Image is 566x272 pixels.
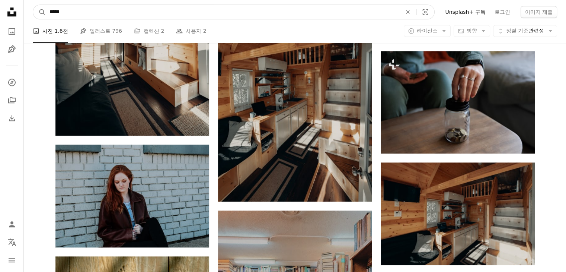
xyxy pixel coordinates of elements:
[400,5,416,19] button: 삭제
[112,27,122,35] span: 796
[134,19,164,43] a: 컬렉션 2
[381,162,534,265] img: 갈색 나무 TV 랙에 검은 평면 TV
[4,217,19,232] a: 로그인 / 가입
[55,193,209,199] a: 벽 근처에 앉아있는 여자
[490,6,515,18] a: 로그인
[454,25,490,37] button: 방향
[4,42,19,57] a: 일러스트
[4,235,19,250] button: 언어
[4,24,19,39] a: 사진
[203,27,207,35] span: 2
[416,5,434,19] button: 시각적 검색
[161,27,164,35] span: 2
[33,5,46,19] button: Unsplash 검색
[404,25,451,37] button: 라이선스
[176,19,206,43] a: 사용자 2
[381,210,534,217] a: 갈색 나무 TV 랙에 검은 평면 TV
[506,28,528,34] span: 정렬 기준
[521,6,557,18] button: 이미지 제출
[4,4,19,21] a: 홈 — Unsplash
[381,51,534,154] img: 테이블 위의 항아리에 동전을 넣는 사람
[4,93,19,108] a: 컬렉션
[381,99,534,105] a: 테이블 위의 항아리에 동전을 넣는 사람
[441,6,490,18] a: Unsplash+ 구독
[80,19,122,43] a: 일러스트 796
[4,111,19,126] a: 다운로드 내역
[417,28,438,34] span: 라이선스
[506,28,544,35] span: 관련성
[493,25,557,37] button: 정렬 기준관련성
[33,4,435,19] form: 사이트 전체에서 이미지 찾기
[467,28,477,34] span: 방향
[218,83,372,89] a: 갈색 나무 의자와 테이블
[4,75,19,90] a: 탐색
[55,145,209,247] img: 벽 근처에 앉아있는 여자
[4,253,19,268] button: 메뉴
